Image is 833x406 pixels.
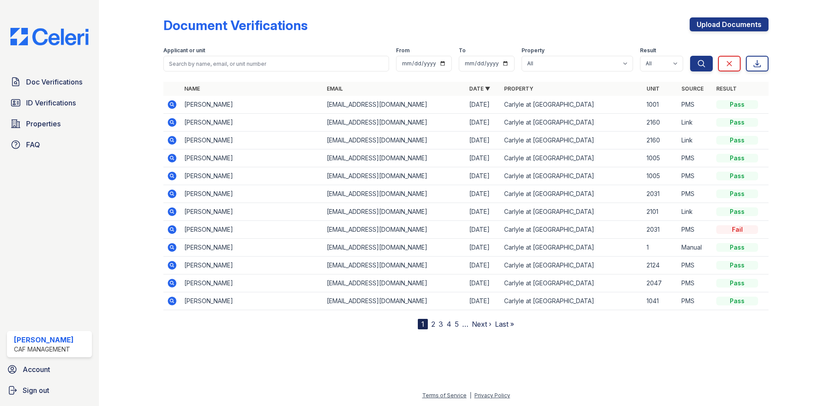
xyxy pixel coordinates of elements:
a: Unit [647,85,660,92]
td: [PERSON_NAME] [181,239,323,257]
td: 1005 [643,167,678,185]
td: [PERSON_NAME] [181,114,323,132]
span: FAQ [26,139,40,150]
td: [PERSON_NAME] [181,185,323,203]
td: Link [678,132,713,149]
td: 1001 [643,96,678,114]
td: [EMAIL_ADDRESS][DOMAIN_NAME] [323,149,466,167]
span: Account [23,364,50,375]
td: PMS [678,167,713,185]
td: PMS [678,221,713,239]
div: Pass [716,207,758,216]
div: [PERSON_NAME] [14,335,74,345]
td: 2124 [643,257,678,274]
td: 2047 [643,274,678,292]
td: [DATE] [466,257,501,274]
label: Applicant or unit [163,47,205,54]
td: [EMAIL_ADDRESS][DOMAIN_NAME] [323,239,466,257]
td: 2101 [643,203,678,221]
td: [PERSON_NAME] [181,274,323,292]
img: CE_Logo_Blue-a8612792a0a2168367f1c8372b55b34899dd931a85d93a1a3d3e32e68fde9ad4.png [3,28,95,45]
a: 5 [455,320,459,328]
td: PMS [678,257,713,274]
a: Email [327,85,343,92]
div: Pass [716,118,758,127]
a: ID Verifications [7,94,92,112]
div: Pass [716,136,758,145]
td: [EMAIL_ADDRESS][DOMAIN_NAME] [323,96,466,114]
a: Sign out [3,382,95,399]
span: ID Verifications [26,98,76,108]
a: Terms of Service [422,392,467,399]
a: Date ▼ [469,85,490,92]
td: [PERSON_NAME] [181,203,323,221]
td: 2160 [643,114,678,132]
td: [EMAIL_ADDRESS][DOMAIN_NAME] [323,132,466,149]
td: [DATE] [466,149,501,167]
td: [PERSON_NAME] [181,96,323,114]
a: Properties [7,115,92,132]
td: [EMAIL_ADDRESS][DOMAIN_NAME] [323,274,466,292]
span: Doc Verifications [26,77,82,87]
a: FAQ [7,136,92,153]
a: Account [3,361,95,378]
td: [PERSON_NAME] [181,167,323,185]
div: CAF Management [14,345,74,354]
td: [PERSON_NAME] [181,257,323,274]
td: [DATE] [466,274,501,292]
td: PMS [678,185,713,203]
div: Pass [716,279,758,288]
td: [PERSON_NAME] [181,149,323,167]
div: | [470,392,471,399]
td: [DATE] [466,167,501,185]
td: PMS [678,96,713,114]
td: Carlyle at [GEOGRAPHIC_DATA] [501,203,643,221]
div: Pass [716,243,758,252]
td: [EMAIL_ADDRESS][DOMAIN_NAME] [323,257,466,274]
div: Pass [716,100,758,109]
div: Pass [716,261,758,270]
td: Carlyle at [GEOGRAPHIC_DATA] [501,185,643,203]
label: From [396,47,410,54]
a: Doc Verifications [7,73,92,91]
div: Fail [716,225,758,234]
td: Carlyle at [GEOGRAPHIC_DATA] [501,114,643,132]
td: [EMAIL_ADDRESS][DOMAIN_NAME] [323,167,466,185]
td: Carlyle at [GEOGRAPHIC_DATA] [501,167,643,185]
span: Sign out [23,385,49,396]
div: Pass [716,154,758,162]
td: Carlyle at [GEOGRAPHIC_DATA] [501,149,643,167]
td: [DATE] [466,96,501,114]
td: [EMAIL_ADDRESS][DOMAIN_NAME] [323,292,466,310]
td: 2031 [643,221,678,239]
td: PMS [678,274,713,292]
span: Properties [26,118,61,129]
td: PMS [678,292,713,310]
td: [DATE] [466,239,501,257]
td: [PERSON_NAME] [181,292,323,310]
a: Name [184,85,200,92]
td: 1041 [643,292,678,310]
td: Carlyle at [GEOGRAPHIC_DATA] [501,274,643,292]
a: Result [716,85,737,92]
td: 2031 [643,185,678,203]
a: 3 [439,320,443,328]
div: 1 [418,319,428,329]
td: [PERSON_NAME] [181,132,323,149]
td: 1005 [643,149,678,167]
td: Carlyle at [GEOGRAPHIC_DATA] [501,221,643,239]
label: To [459,47,466,54]
td: Link [678,114,713,132]
td: 1 [643,239,678,257]
div: Pass [716,189,758,198]
td: [DATE] [466,114,501,132]
td: [EMAIL_ADDRESS][DOMAIN_NAME] [323,185,466,203]
td: Carlyle at [GEOGRAPHIC_DATA] [501,292,643,310]
label: Result [640,47,656,54]
a: 2 [431,320,435,328]
a: Last » [495,320,514,328]
div: Pass [716,297,758,305]
div: Pass [716,172,758,180]
a: Privacy Policy [474,392,510,399]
